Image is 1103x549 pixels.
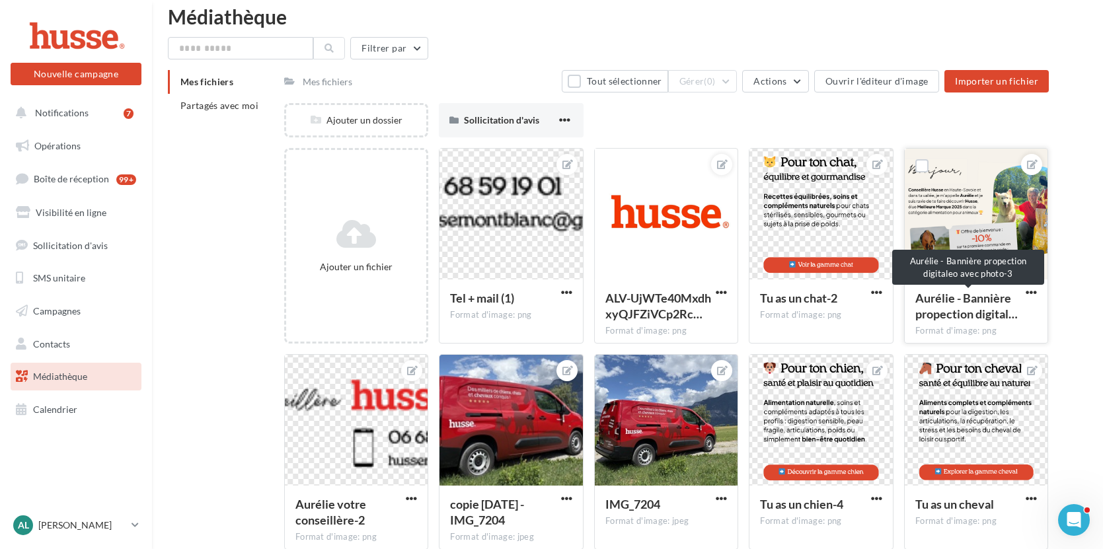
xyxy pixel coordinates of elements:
[892,250,1044,285] div: Aurélie - Bannière propection digitaleo avec photo-3
[8,232,144,260] a: Sollicitation d'avis
[8,99,139,127] button: Notifications 7
[8,297,144,325] a: Campagnes
[180,100,258,111] span: Partagés avec moi
[944,70,1049,92] button: Importer un fichier
[955,75,1038,87] span: Importer un fichier
[760,291,837,305] span: Tu as un chat-2
[760,497,843,511] span: Tu as un chien-4
[8,396,144,423] a: Calendrier
[33,239,108,250] span: Sollicitation d'avis
[605,515,728,527] div: Format d'image: jpeg
[35,107,89,118] span: Notifications
[760,515,882,527] div: Format d'image: png
[34,140,81,151] span: Opérations
[295,497,366,527] span: Aurélie votre conseillère-2
[450,291,514,305] span: Tel + mail (1)
[8,330,144,358] a: Contacts
[8,132,144,160] a: Opérations
[8,363,144,390] a: Médiathèque
[8,199,144,227] a: Visibilité en ligne
[124,108,133,119] div: 7
[915,325,1038,337] div: Format d'image: png
[1058,504,1090,536] iframe: Intercom live chat
[8,165,144,193] a: Boîte de réception99+
[450,309,572,321] div: Format d'image: png
[33,272,85,283] span: SMS unitaire
[704,76,715,87] span: (0)
[36,207,106,218] span: Visibilité en ligne
[38,519,126,532] p: [PERSON_NAME]
[180,76,233,87] span: Mes fichiers
[11,63,141,85] button: Nouvelle campagne
[33,371,87,382] span: Médiathèque
[18,519,29,532] span: Al
[350,37,428,59] button: Filtrer par
[668,70,738,92] button: Gérer(0)
[753,75,786,87] span: Actions
[915,515,1038,527] div: Format d'image: png
[11,513,141,538] a: Al [PERSON_NAME]
[464,114,539,126] span: Sollicitation d'avis
[814,70,939,92] button: Ouvrir l'éditeur d'image
[760,309,882,321] div: Format d'image: png
[605,497,660,511] span: IMG_7204
[33,338,70,349] span: Contacts
[562,70,667,92] button: Tout sélectionner
[33,404,77,415] span: Calendrier
[8,264,144,292] a: SMS unitaire
[605,291,711,321] span: ALV-UjWTe40MxdhxyQJFZiVCp2Rc-5--RIIRC0GXMjpXTbBZSROUY6dr
[303,75,352,89] div: Mes fichiers
[295,531,418,543] div: Format d'image: png
[291,260,422,274] div: Ajouter un fichier
[168,7,1087,26] div: Médiathèque
[915,291,1018,321] span: Aurélie - Bannière propection digitaleo avec photo-3
[450,531,572,543] div: Format d'image: jpeg
[450,497,524,527] span: copie 26-07-2025 - IMG_7204
[34,173,109,184] span: Boîte de réception
[33,305,81,316] span: Campagnes
[605,325,728,337] div: Format d'image: png
[116,174,136,185] div: 99+
[742,70,808,92] button: Actions
[286,114,427,127] div: Ajouter un dossier
[915,497,994,511] span: Tu as un cheval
